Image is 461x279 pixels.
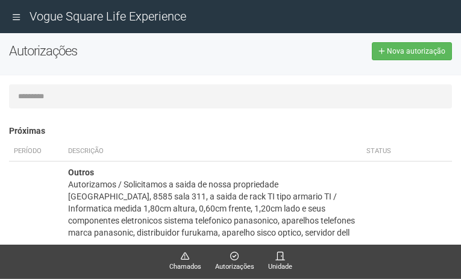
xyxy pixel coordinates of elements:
span: Nova autorização [387,47,445,55]
span: Chamados [169,262,201,272]
a: Nova autorização [372,42,452,60]
a: Autorizações [215,251,254,272]
a: Unidade [268,251,292,272]
th: Período [9,142,63,161]
h2: Autorizações [9,42,222,60]
th: Descrição [63,142,362,161]
span: Vogue Square Life Experience [30,9,186,24]
span: Autorizações [215,262,254,272]
a: Chamados [169,251,201,272]
strong: Outros [68,168,94,177]
h4: Próximas [9,127,452,136]
th: Status [362,142,452,161]
span: Unidade [268,262,292,272]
